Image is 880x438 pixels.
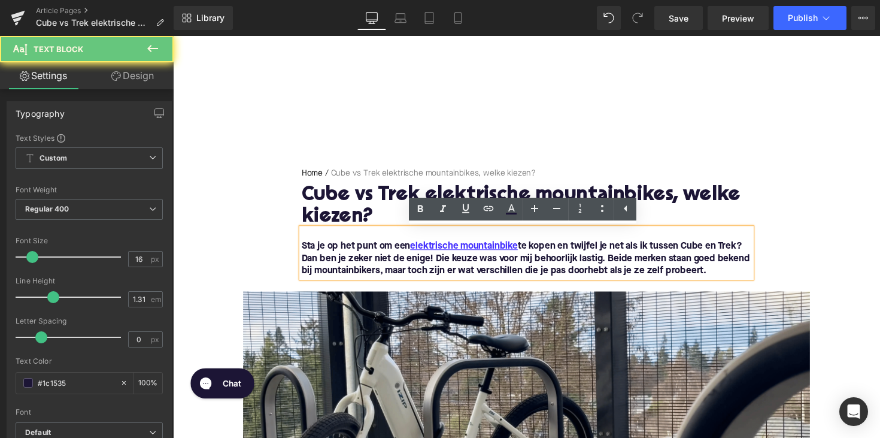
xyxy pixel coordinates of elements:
[16,237,163,245] div: Font Size
[16,277,163,285] div: Line Height
[25,204,69,213] b: Regular 400
[386,6,415,30] a: Laptop
[357,6,386,30] a: Desktop
[16,357,163,365] div: Text Color
[151,336,161,343] span: px
[708,6,769,30] a: Preview
[36,6,174,16] a: Article Pages
[626,6,650,30] button: Redo
[133,373,162,394] div: %
[132,153,593,197] h1: Cube vs Trek elektrische mountainbikes, welke kiezen?
[669,12,688,25] span: Save
[415,6,444,30] a: Tablet
[851,6,875,30] button: More
[16,133,163,143] div: Text Styles
[36,18,151,28] span: Cube vs Trek elektrische mountainbikes, welke kiezen?
[773,6,846,30] button: Publish
[151,255,161,263] span: px
[196,13,224,23] span: Library
[38,376,114,389] input: Color
[25,428,51,438] i: Default
[132,135,593,153] nav: breadcrumbs
[722,12,754,25] span: Preview
[243,210,353,222] a: elektrische mountainbike
[34,44,83,54] span: Text Block
[174,6,233,30] a: New Library
[151,295,161,303] span: em
[788,13,818,23] span: Publish
[16,102,65,119] div: Typography
[132,135,153,147] a: Home
[40,153,67,164] b: Custom
[12,336,89,376] iframe: Gorgias live chat messenger
[16,408,163,416] div: Font
[89,62,176,89] a: Design
[153,135,162,147] span: /
[132,211,591,246] font: Sta je op het punt om een te kopen en twijfel je net als ik tussen Cube en Trek? Dan ben je zeker...
[597,6,621,30] button: Undo
[839,397,868,426] div: Open Intercom Messenger
[16,317,163,325] div: Letter Spacing
[444,6,472,30] a: Mobile
[16,186,163,194] div: Font Weight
